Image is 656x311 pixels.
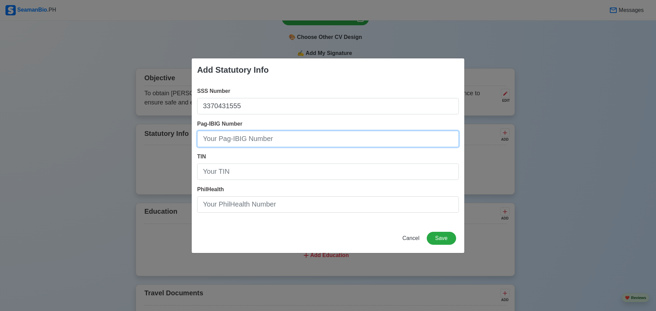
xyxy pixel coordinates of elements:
div: Add Statutory Info [197,64,269,76]
span: Pag-IBIG Number [197,121,242,127]
button: Save [427,232,456,245]
input: Your SSS Number [197,98,459,114]
span: Cancel [402,235,420,241]
input: Your TIN [197,164,459,180]
button: Cancel [398,232,424,245]
input: Your PhilHealth Number [197,196,459,213]
span: TIN [197,154,206,159]
span: PhilHealth [197,186,224,192]
input: Your Pag-IBIG Number [197,131,459,147]
span: SSS Number [197,88,230,94]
